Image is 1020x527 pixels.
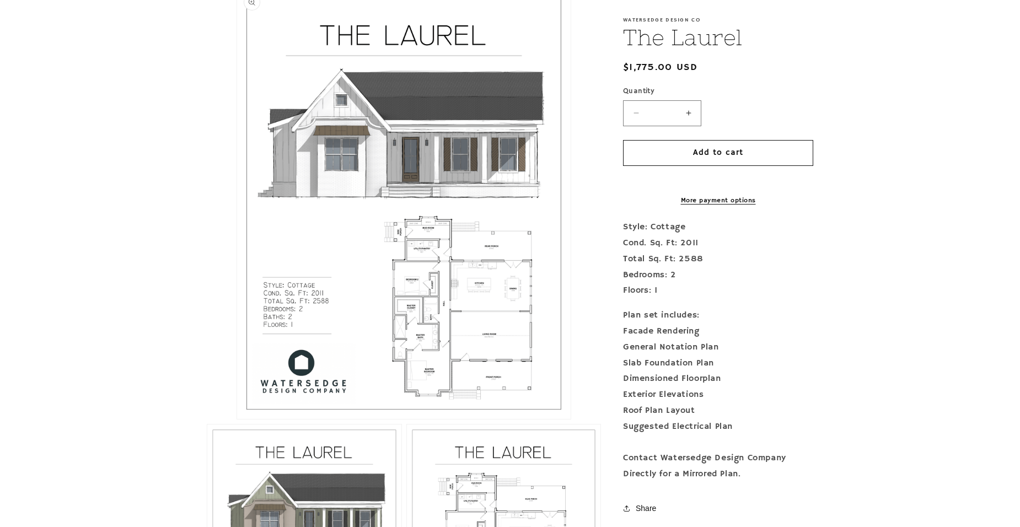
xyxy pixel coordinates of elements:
h1: The Laurel [623,23,813,52]
div: Slab Foundation Plan [623,356,813,372]
a: More payment options [623,196,813,206]
label: Quantity [623,86,813,97]
button: Add to cart [623,140,813,166]
span: $1,775.00 USD [623,60,697,75]
div: Exterior Elevations [623,387,813,403]
div: Facade Rendering [623,324,813,340]
p: Watersedge Design Co [623,17,813,23]
div: Contact Watersedge Design Company Directly for a Mirrored Plan. [623,450,813,482]
div: Plan set includes: [623,308,813,324]
div: Suggested Electrical Plan [623,419,813,435]
div: General Notation Plan [623,340,813,356]
button: Share [623,496,659,520]
p: Style: Cottage Cond. Sq. Ft: 2011 Total Sq. Ft: 2588 Bedrooms: 2 Floors: 1 [623,219,813,299]
div: Dimensioned Floorplan [623,371,813,387]
div: Roof Plan Layout [623,403,813,419]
